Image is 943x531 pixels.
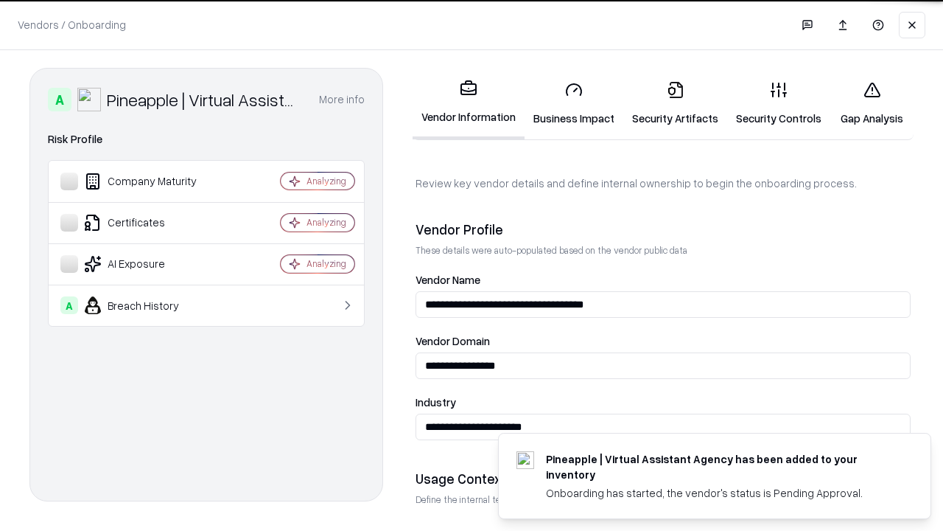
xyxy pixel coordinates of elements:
[416,493,911,506] p: Define the internal team and reason for using this vendor. This helps assess business relevance a...
[60,296,78,314] div: A
[416,221,911,238] div: Vendor Profile
[416,274,911,285] label: Vendor Name
[416,176,911,191] p: Review key vendor details and define internal ownership to begin the onboarding process.
[413,68,525,139] a: Vendor Information
[60,173,236,190] div: Company Maturity
[48,88,71,111] div: A
[77,88,101,111] img: Pineapple | Virtual Assistant Agency
[416,336,911,347] label: Vendor Domain
[60,255,236,273] div: AI Exposure
[623,69,727,138] a: Security Artifacts
[18,17,126,32] p: Vendors / Onboarding
[416,470,911,487] div: Usage Context
[546,485,895,501] div: Onboarding has started, the vendor's status is Pending Approval.
[306,175,346,187] div: Analyzing
[48,131,365,148] div: Risk Profile
[416,397,911,408] label: Industry
[306,216,346,229] div: Analyzing
[107,88,301,111] div: Pineapple | Virtual Assistant Agency
[306,257,346,270] div: Analyzing
[516,451,534,469] img: trypineapple.com
[546,451,895,482] div: Pineapple | Virtual Assistant Agency has been added to your inventory
[525,69,623,138] a: Business Impact
[830,69,914,138] a: Gap Analysis
[319,86,365,113] button: More info
[727,69,830,138] a: Security Controls
[416,244,911,257] p: These details were auto-populated based on the vendor public data
[60,296,236,314] div: Breach History
[60,214,236,232] div: Certificates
